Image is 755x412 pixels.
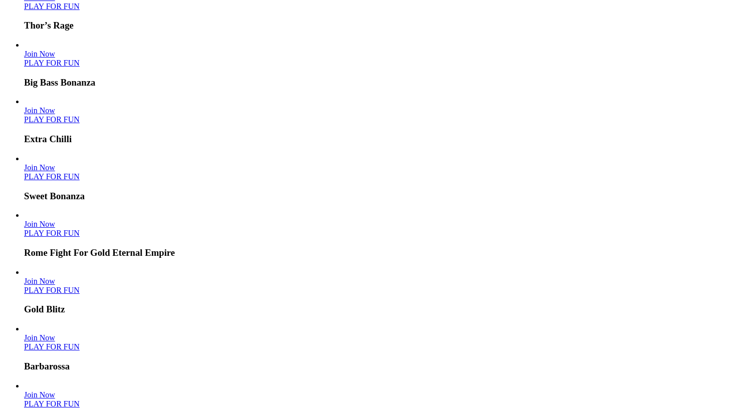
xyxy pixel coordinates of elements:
article: Rome Fight For Gold Eternal Empire [24,211,751,258]
h3: Big Bass Bonanza [24,77,751,88]
h3: Sweet Bonanza [24,191,751,202]
article: Sweet Bonanza [24,154,751,202]
article: Big Bass Bonanza [24,41,751,88]
a: Sweet Bonanza [24,163,55,172]
a: Big Bass Bonanza [24,50,55,58]
a: Barbarossa [24,333,55,342]
span: Join Now [24,277,55,285]
a: Gold Blitz [24,277,55,285]
a: Extra Chilli [24,106,55,115]
a: Extra Chilli [24,115,80,124]
article: Extra Chilli [24,97,751,145]
span: Join Now [24,163,55,172]
h3: Thor’s Rage [24,20,751,31]
h3: Rome Fight For Gold Eternal Empire [24,247,751,258]
a: Rome Fight For Gold Eternal Empire [24,229,80,237]
article: Barbarossa [24,324,751,372]
span: Join Now [24,50,55,58]
span: Join Now [24,390,55,399]
a: Barbarossa [24,342,80,351]
a: Gold Blitz [24,286,80,294]
a: Mental 2 [24,390,55,399]
article: Gold Blitz [24,268,751,315]
span: Join Now [24,106,55,115]
a: Rome Fight For Gold Eternal Empire [24,220,55,228]
a: Mental 2 [24,399,80,408]
a: Big Bass Bonanza [24,59,80,67]
a: Sweet Bonanza [24,172,80,181]
h3: Gold Blitz [24,304,751,315]
h3: Barbarossa [24,361,751,372]
a: Thor’s Rage [24,2,80,11]
span: Join Now [24,220,55,228]
h3: Extra Chilli [24,134,751,145]
span: Join Now [24,333,55,342]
